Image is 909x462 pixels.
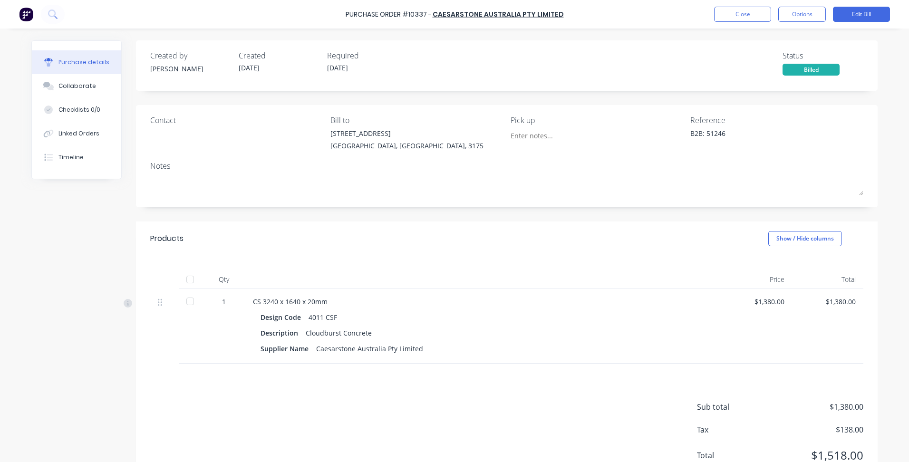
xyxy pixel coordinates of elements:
[330,141,484,151] div: [GEOGRAPHIC_DATA], [GEOGRAPHIC_DATA], 3175
[32,50,121,74] button: Purchase details
[32,145,121,169] button: Timeline
[150,160,863,172] div: Notes
[697,424,768,435] span: Tax
[697,401,768,413] span: Sub total
[783,64,840,76] div: Billed
[32,122,121,145] button: Linked Orders
[330,128,484,138] div: [STREET_ADDRESS]
[768,401,863,413] span: $1,380.00
[150,233,184,244] div: Products
[261,342,316,356] div: Supplier Name
[327,50,408,61] div: Required
[728,297,784,307] div: $1,380.00
[714,7,771,22] button: Close
[58,106,100,114] div: Checklists 0/0
[150,115,323,126] div: Contact
[19,7,33,21] img: Factory
[768,424,863,435] span: $138.00
[768,231,842,246] button: Show / Hide columns
[58,58,109,67] div: Purchase details
[433,10,564,19] a: Caesarstone Australia Pty Limited
[239,50,319,61] div: Created
[721,270,792,289] div: Price
[511,115,684,126] div: Pick up
[330,115,503,126] div: Bill to
[792,270,863,289] div: Total
[778,7,826,22] button: Options
[261,326,306,340] div: Description
[511,128,597,143] input: Enter notes...
[800,297,856,307] div: $1,380.00
[316,342,423,356] div: Caesarstone Australia Pty Limited
[253,297,713,307] div: CS 3240 x 1640 x 20mm
[346,10,432,19] div: Purchase Order #10337 -
[210,297,238,307] div: 1
[150,64,231,74] div: [PERSON_NAME]
[306,326,372,340] div: Cloudburst Concrete
[150,50,231,61] div: Created by
[32,98,121,122] button: Checklists 0/0
[309,310,337,324] div: 4011 CSF
[783,50,863,61] div: Status
[697,450,768,461] span: Total
[203,270,245,289] div: Qty
[58,129,99,138] div: Linked Orders
[261,310,309,324] div: Design Code
[690,128,809,150] textarea: B2B: 51246
[690,115,863,126] div: Reference
[32,74,121,98] button: Collaborate
[58,153,84,162] div: Timeline
[833,7,890,22] button: Edit Bill
[58,82,96,90] div: Collaborate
